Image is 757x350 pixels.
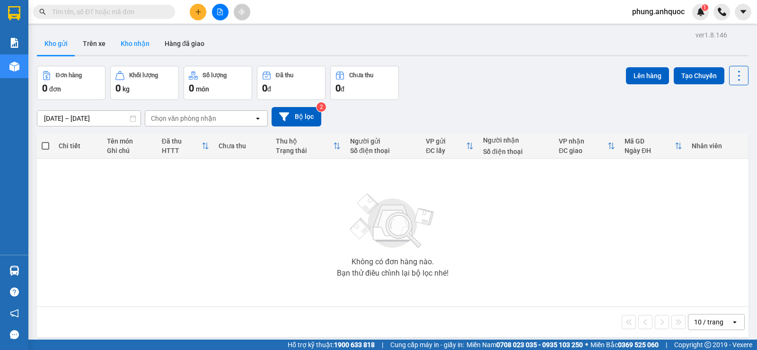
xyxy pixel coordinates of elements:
div: Không có đơn hàng nào. [352,258,434,266]
span: kg [123,85,130,93]
th: Toggle SortBy [554,134,620,159]
span: plus [195,9,202,15]
div: Đơn hàng [56,72,82,79]
th: Toggle SortBy [157,134,214,159]
button: Khối lượng0kg [110,66,179,100]
span: 1 [703,4,706,11]
strong: 1900 633 818 [334,341,375,349]
span: Miền Nam [467,340,583,350]
img: warehouse-icon [9,62,19,72]
img: warehouse-icon [9,266,19,276]
button: Kho gửi [37,32,75,55]
strong: 0708 023 035 - 0935 103 250 [496,341,583,349]
span: Miền Bắc [590,340,659,350]
span: đ [341,85,344,93]
th: Toggle SortBy [271,134,345,159]
button: Đơn hàng0đơn [37,66,106,100]
img: icon-new-feature [696,8,705,16]
input: Select a date range. [37,111,141,126]
div: Đã thu [276,72,293,79]
div: Thu hộ [276,137,333,145]
div: VP gửi [426,137,466,145]
div: Tên món [107,137,152,145]
span: search [39,9,46,15]
div: ĐC giao [559,147,607,154]
div: ĐC lấy [426,147,466,154]
span: phung.anhquoc [625,6,692,18]
div: Chưa thu [219,142,266,150]
span: ⚪️ [585,343,588,347]
strong: 0369 525 060 [618,341,659,349]
svg: open [254,115,262,122]
button: Bộ lọc [272,107,321,126]
span: caret-down [739,8,748,16]
span: 0 [189,82,194,94]
span: 0 [115,82,121,94]
span: 0 [335,82,341,94]
svg: open [731,318,739,326]
div: Ngày ĐH [625,147,675,154]
span: 0 [262,82,267,94]
button: Hàng đã giao [157,32,212,55]
button: Kho nhận [113,32,157,55]
img: svg+xml;base64,PHN2ZyBjbGFzcz0ibGlzdC1wbHVnX19zdmciIHhtbG5zPSJodHRwOi8vd3d3LnczLm9yZy8yMDAwL3N2Zy... [345,188,440,254]
div: VP nhận [559,137,607,145]
div: Bạn thử điều chỉnh lại bộ lọc nhé! [337,269,449,277]
button: Trên xe [75,32,113,55]
div: Ghi chú [107,147,152,154]
span: | [382,340,383,350]
img: logo-vxr [8,6,20,20]
button: file-add [212,4,229,20]
span: Cung cấp máy in - giấy in: [390,340,464,350]
span: question-circle [10,287,19,296]
div: 10 / trang [694,317,723,327]
span: file-add [217,9,223,15]
div: Đã thu [162,137,202,145]
div: Chọn văn phòng nhận [151,114,216,123]
span: 0 [42,82,47,94]
button: caret-down [735,4,751,20]
sup: 1 [702,4,708,11]
div: Khối lượng [129,72,158,79]
th: Toggle SortBy [421,134,478,159]
div: ver 1.8.146 [695,30,727,40]
button: Số lượng0món [184,66,252,100]
span: | [666,340,667,350]
input: Tìm tên, số ĐT hoặc mã đơn [52,7,164,17]
div: Trạng thái [276,147,333,154]
span: notification [10,309,19,318]
span: copyright [704,341,711,348]
span: đơn [49,85,61,93]
span: đ [267,85,271,93]
span: aim [238,9,245,15]
span: Hỗ trợ kỹ thuật: [288,340,375,350]
span: món [196,85,209,93]
sup: 2 [317,102,326,112]
div: Nhân viên [692,142,744,150]
button: Đã thu0đ [257,66,326,100]
span: message [10,330,19,339]
div: Số lượng [202,72,227,79]
img: phone-icon [718,8,726,16]
div: Số điện thoại [350,147,416,154]
div: Chưa thu [349,72,373,79]
div: Chi tiết [59,142,97,150]
button: Lên hàng [626,67,669,84]
th: Toggle SortBy [620,134,687,159]
div: Số điện thoại [483,148,549,155]
div: Mã GD [625,137,675,145]
div: Người gửi [350,137,416,145]
div: Người nhận [483,136,549,144]
div: HTTT [162,147,202,154]
button: Tạo Chuyến [674,67,724,84]
button: aim [234,4,250,20]
button: plus [190,4,206,20]
button: Chưa thu0đ [330,66,399,100]
img: solution-icon [9,38,19,48]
